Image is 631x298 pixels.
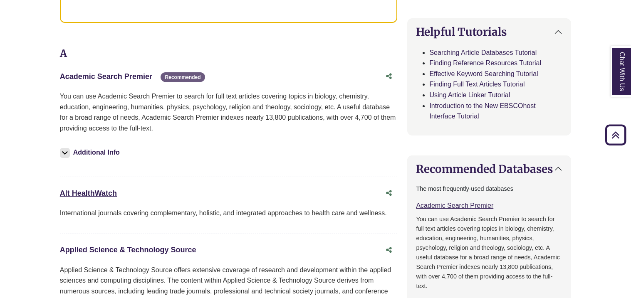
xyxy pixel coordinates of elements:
[429,49,537,56] a: Searching Article Databases Tutorial
[429,102,535,120] a: Introduction to the New EBSCOhost Interface Tutorial
[429,81,525,88] a: Finding Full Text Articles Tutorial
[381,242,397,258] button: Share this database
[381,185,397,201] button: Share this database
[60,208,398,219] p: International journals covering complementary, holistic, and integrated approaches to health care...
[602,129,629,140] a: Back to Top
[408,156,571,182] button: Recommended Databases
[60,147,122,158] button: Additional Info
[429,59,541,66] a: Finding Reference Resources Tutorial
[60,72,152,81] a: Academic Search Premier
[60,48,398,60] h3: A
[60,246,196,254] a: Applied Science & Technology Source
[60,91,398,133] p: You can use Academic Search Premier to search for full text articles covering topics in biology, ...
[381,69,397,84] button: Share this database
[429,91,510,99] a: Using Article Linker Tutorial
[416,214,562,291] p: You can use Academic Search Premier to search for full text articles covering topics in biology, ...
[161,72,205,82] span: Recommended
[408,19,571,45] button: Helpful Tutorials
[429,70,538,77] a: Effective Keyword Searching Tutorial
[60,189,117,197] a: Alt HealthWatch
[416,184,562,194] p: The most frequently-used databases
[416,202,493,209] a: Academic Search Premier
